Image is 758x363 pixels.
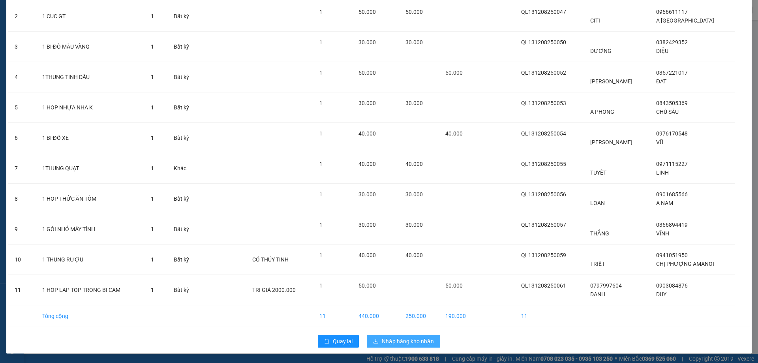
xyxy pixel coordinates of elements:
td: 7 [8,153,36,184]
span: ĐẠT [656,78,666,85]
span: 0971115227 [656,161,688,167]
span: 30.000 [358,222,376,228]
span: VĨNH [656,230,669,237]
td: 3 [8,32,36,62]
span: 1 [151,104,154,111]
span: 40.000 [445,130,463,137]
td: Tổng cộng [36,305,145,327]
td: 1 HOP LAP TOP TRONG BI CAM [36,275,145,305]
td: 4 [8,62,36,92]
span: 50.000 [358,70,376,76]
span: QL131208250056 [521,191,566,197]
span: 1 [151,256,154,263]
span: CITI [590,17,600,24]
span: LOAN [590,200,605,206]
span: QL131208250061 [521,282,566,289]
span: LINH [656,169,669,176]
td: 1 CUC GT [36,1,145,32]
td: Bất kỳ [167,275,201,305]
span: 1 [151,196,154,202]
span: 0966611117 [656,9,688,15]
span: A [GEOGRAPHIC_DATA] [656,17,714,24]
span: 40.000 [405,252,423,258]
span: 1 [319,191,323,197]
span: 30.000 [358,39,376,45]
span: 1 [151,13,154,19]
td: 1THUNG TINH DẦU [36,62,145,92]
span: 1 [151,165,154,171]
span: 0366894419 [656,222,688,228]
span: 40.000 [405,161,423,167]
span: QL131208250059 [521,252,566,258]
span: download [373,339,379,345]
span: [PERSON_NAME] [590,139,632,145]
span: 1 [319,282,323,289]
b: Biên nhận gởi hàng hóa [51,11,76,76]
td: 9 [8,214,36,245]
td: 11 [8,275,36,305]
td: Bất kỳ [167,92,201,123]
span: 1 [319,222,323,228]
span: QL131208250054 [521,130,566,137]
span: 50.000 [445,70,463,76]
td: Bất kỳ [167,32,201,62]
span: 0357221017 [656,70,688,76]
span: 0797997604 [590,282,622,289]
span: 30.000 [405,222,423,228]
td: 1 GÓI NHỎ MÁY TÍNH [36,214,145,245]
span: TRI GIÁ 2000.000 [252,287,296,293]
span: Nhập hàng kho nhận [382,337,434,346]
td: Bất kỳ [167,214,201,245]
span: 50.000 [445,282,463,289]
span: A NAM [656,200,673,206]
span: 50.000 [358,9,376,15]
span: CHÚ SÁU [656,109,679,115]
span: 30.000 [358,191,376,197]
td: 440.000 [352,305,399,327]
span: TUYẾT [590,169,606,176]
span: 1 [319,70,323,76]
td: 11 [313,305,352,327]
span: QL131208250052 [521,70,566,76]
button: rollbackQuay lại [318,335,359,348]
span: 1 [319,100,323,106]
td: 190.000 [439,305,479,327]
td: 5 [8,92,36,123]
span: 30.000 [358,100,376,106]
td: 10 [8,245,36,275]
span: 0843505369 [656,100,688,106]
td: Bất kỳ [167,1,201,32]
span: 50.000 [358,282,376,289]
span: 1 [151,226,154,232]
td: 1 HOP NHỰA NHA K [36,92,145,123]
td: Bất kỳ [167,245,201,275]
span: TRIẾT [590,261,605,267]
span: 1 [151,43,154,50]
span: 1 [319,130,323,137]
span: 30.000 [405,100,423,106]
span: 40.000 [358,130,376,137]
td: Bất kỳ [167,184,201,214]
span: 1 [151,287,154,293]
b: An Anh Limousine [10,51,43,88]
span: CÓ THỦY TINH [252,256,289,263]
span: [PERSON_NAME] [590,78,632,85]
span: 30.000 [405,191,423,197]
td: 1 BI ĐỒ XE [36,123,145,153]
span: Quay lại [333,337,353,346]
span: 1 [319,9,323,15]
td: 1THUNG QUẠT [36,153,145,184]
td: 2 [8,1,36,32]
span: 0903084876 [656,282,688,289]
span: 50.000 [405,9,423,15]
span: rollback [324,339,330,345]
td: Bất kỳ [167,62,201,92]
td: 1 HOP THỨC ĂN TÔM [36,184,145,214]
td: 1 BI ĐỒ MÀU VÀNG [36,32,145,62]
span: 0382429352 [656,39,688,45]
span: QL131208250057 [521,222,566,228]
span: 1 [319,252,323,258]
td: Bất kỳ [167,123,201,153]
span: DUY [656,291,666,297]
td: Khác [167,153,201,184]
